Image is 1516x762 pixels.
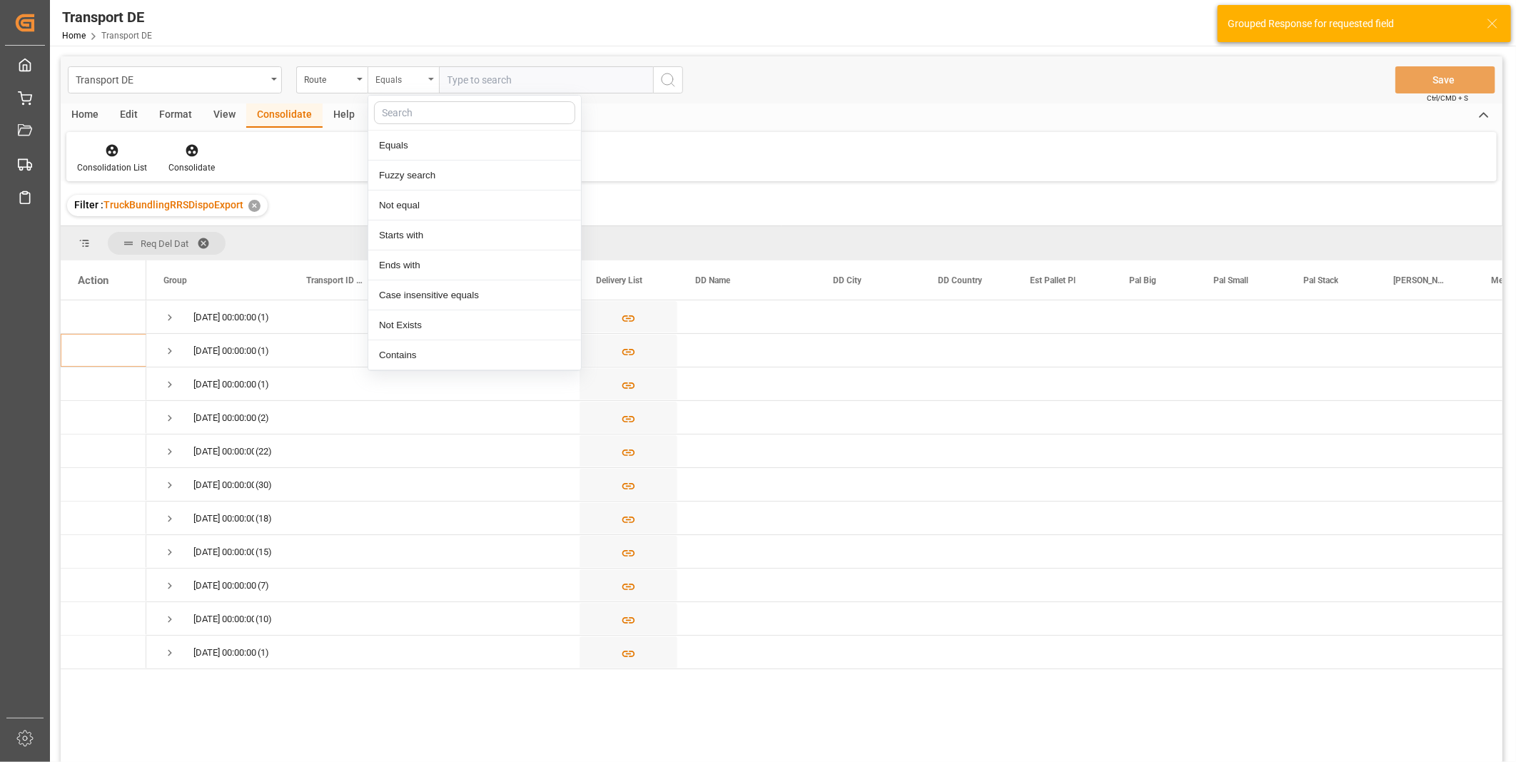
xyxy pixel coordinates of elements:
[258,301,269,334] span: (1)
[258,569,269,602] span: (7)
[148,103,203,128] div: Format
[1129,275,1156,285] span: Pal Big
[193,636,256,669] div: [DATE] 00:00:00
[833,275,861,285] span: DD City
[258,335,269,367] span: (1)
[306,275,365,285] span: Transport ID Logward
[258,402,269,435] span: (2)
[193,301,256,334] div: [DATE] 00:00:00
[61,502,146,535] div: Press SPACE to select this row.
[193,536,254,569] div: [DATE] 00:00:00
[368,220,581,250] div: Starts with
[62,31,86,41] a: Home
[368,250,581,280] div: Ends with
[246,103,323,128] div: Consolidate
[258,368,269,401] span: (1)
[1393,275,1444,285] span: [PERSON_NAME]
[368,280,581,310] div: Case insensitive equals
[203,103,246,128] div: View
[368,190,581,220] div: Not equal
[256,536,272,569] span: (15)
[596,275,642,285] span: Delivery List
[304,70,353,86] div: Route
[1303,275,1338,285] span: Pal Stack
[374,101,575,124] input: Search
[375,70,424,86] div: Equals
[256,435,272,468] span: (22)
[368,161,581,190] div: Fuzzy search
[193,402,256,435] div: [DATE] 00:00:00
[141,238,188,249] span: Req Del Dat
[61,300,146,334] div: Press SPACE to select this row.
[938,275,982,285] span: DD Country
[368,310,581,340] div: Not Exists
[78,274,108,287] div: Action
[193,469,254,502] div: [DATE] 00:00:00
[61,435,146,468] div: Press SPACE to select this row.
[193,435,254,468] div: [DATE] 00:00:00
[61,468,146,502] div: Press SPACE to select this row.
[61,535,146,569] div: Press SPACE to select this row.
[193,368,256,401] div: [DATE] 00:00:00
[109,103,148,128] div: Edit
[193,569,256,602] div: [DATE] 00:00:00
[323,103,365,128] div: Help
[77,161,147,174] div: Consolidation List
[1030,275,1076,285] span: Est Pallet Pl
[61,367,146,401] div: Press SPACE to select this row.
[61,334,146,367] div: Press SPACE to select this row.
[61,602,146,636] div: Press SPACE to select this row.
[695,275,730,285] span: DD Name
[368,340,581,370] div: Contains
[68,66,282,93] button: open menu
[1427,93,1468,103] span: Ctrl/CMD + S
[1395,66,1495,93] button: Save
[61,569,146,602] div: Press SPACE to select this row.
[256,469,272,502] span: (30)
[296,66,368,93] button: open menu
[61,103,109,128] div: Home
[439,66,653,93] input: Type to search
[74,199,103,210] span: Filter :
[256,502,272,535] span: (18)
[248,200,261,212] div: ✕
[61,636,146,669] div: Press SPACE to select this row.
[193,502,254,535] div: [DATE] 00:00:00
[103,199,243,210] span: TruckBundlingRRSDispoExport
[163,275,187,285] span: Group
[653,66,683,93] button: search button
[76,70,266,88] div: Transport DE
[168,161,215,174] div: Consolidate
[1213,275,1248,285] span: Pal Small
[193,335,256,367] div: [DATE] 00:00:00
[256,603,272,636] span: (10)
[258,636,269,669] span: (1)
[193,603,254,636] div: [DATE] 00:00:00
[61,401,146,435] div: Press SPACE to select this row.
[62,6,152,28] div: Transport DE
[368,66,439,93] button: close menu
[1228,16,1473,31] div: Grouped Response for requested field
[368,131,581,161] div: Equals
